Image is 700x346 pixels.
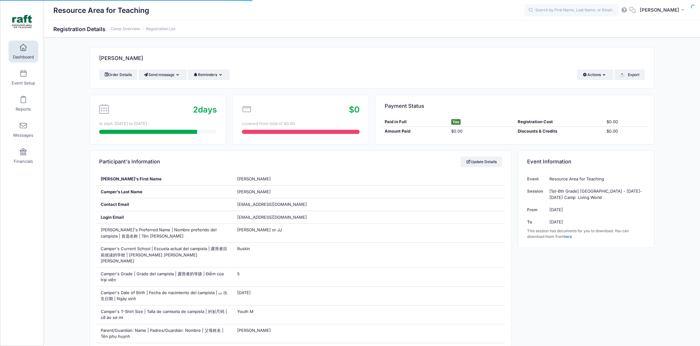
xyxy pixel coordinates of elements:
[138,69,187,80] button: Send message
[527,153,571,171] h4: Event Information
[237,309,254,314] span: Youth M
[99,69,137,80] a: Order Details
[237,176,271,181] span: [PERSON_NAME]
[525,4,619,17] input: Search by First Name, Last Name, or Email...
[385,97,424,115] h4: Payment Status
[237,227,282,232] span: [PERSON_NAME] or JJ
[8,119,38,141] a: Messages
[8,93,38,115] a: Reports
[527,173,546,185] td: Event
[96,186,232,198] div: Camper's Last Name
[188,69,230,80] button: Reminders
[11,10,34,33] img: Resource Area for Teaching
[461,157,502,167] a: Update Details
[515,119,603,125] div: Registration Cost
[13,133,33,138] span: Messages
[53,3,149,18] h1: Resource Area for Teaching
[527,216,546,228] td: To
[96,243,232,267] div: Camper's Current School | Escuela actual del campista | 露营者目前就读的学校 | [PERSON_NAME] [PERSON_NAME] ...
[96,324,232,343] div: Parent/Guardian: Name | Padres/Guardián: Nombre | 父母姓名 | Tên phụ huynh
[603,119,648,125] div: $0.00
[577,69,613,80] button: Actions
[527,228,645,239] div: This session has documents for you to download. You can download them from
[546,204,645,216] td: [DATE]
[99,50,143,68] h4: [PERSON_NAME]
[546,216,645,228] td: [DATE]
[448,128,515,135] div: $0.00
[53,26,175,32] h1: Registration Details
[603,128,648,135] div: $0.00
[0,7,44,36] a: Resource Area for Teaching
[99,153,160,171] h4: Participant's Information
[111,27,140,31] a: Camp Overview
[193,103,217,116] div: days
[382,128,448,135] div: Amount Paid
[451,119,461,125] span: Yes
[146,27,175,31] a: Registration List
[237,189,271,194] span: [PERSON_NAME]
[96,268,232,286] div: Camper's Grade | Grado del campista | 露营者的等级 | Điểm của trại viên
[237,271,240,276] span: 5
[527,204,546,216] td: From
[546,185,645,204] td: [1st-6th Grade] [GEOGRAPHIC_DATA] - [DATE]-[DATE] Camp: Living World
[16,107,31,112] span: Reports
[96,305,232,324] div: Camper's T-Shirt Size | Talla de camiseta de campista | 衬衫尺码 | cỡ áo sơ mi
[96,198,232,211] div: Contact Email
[527,185,546,204] td: Session
[382,119,448,125] div: Paid in Full
[96,224,232,242] div: [PERSON_NAME]'s Preferred Name | Nombre preferido del campista | 首选名称 | Tên [PERSON_NAME]
[237,202,307,207] span: [EMAIL_ADDRESS][DOMAIN_NAME]
[614,69,645,80] button: Export
[96,211,232,224] div: Login Email
[237,214,316,221] span: [EMAIL_ADDRESS][DOMAIN_NAME]
[564,234,572,239] a: here
[349,105,360,114] span: $0
[193,105,198,114] span: 2
[96,287,232,305] div: Camper's Date of Birth | Fecha de nacimiento del campista | ت 出生日期 | Ngày sinh
[237,328,271,333] span: [PERSON_NAME]
[515,128,603,135] div: Discounts & Credits
[8,145,38,167] a: Financials
[8,41,38,63] a: Dashboard
[237,290,251,295] span: [DATE]
[242,121,360,127] div: covered from total of $0.00
[14,159,33,164] span: Financials
[546,173,645,185] td: Resource Area for Teaching
[8,67,38,89] a: Event Setup
[13,54,34,60] span: Dashboard
[96,173,232,185] div: [PERSON_NAME]'s First Name
[237,246,250,251] span: Ruskin
[636,3,691,18] button: [PERSON_NAME]
[99,121,217,127] div: to start. [DATE] to [DATE]
[12,80,35,86] span: Event Setup
[640,7,679,14] span: [PERSON_NAME]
